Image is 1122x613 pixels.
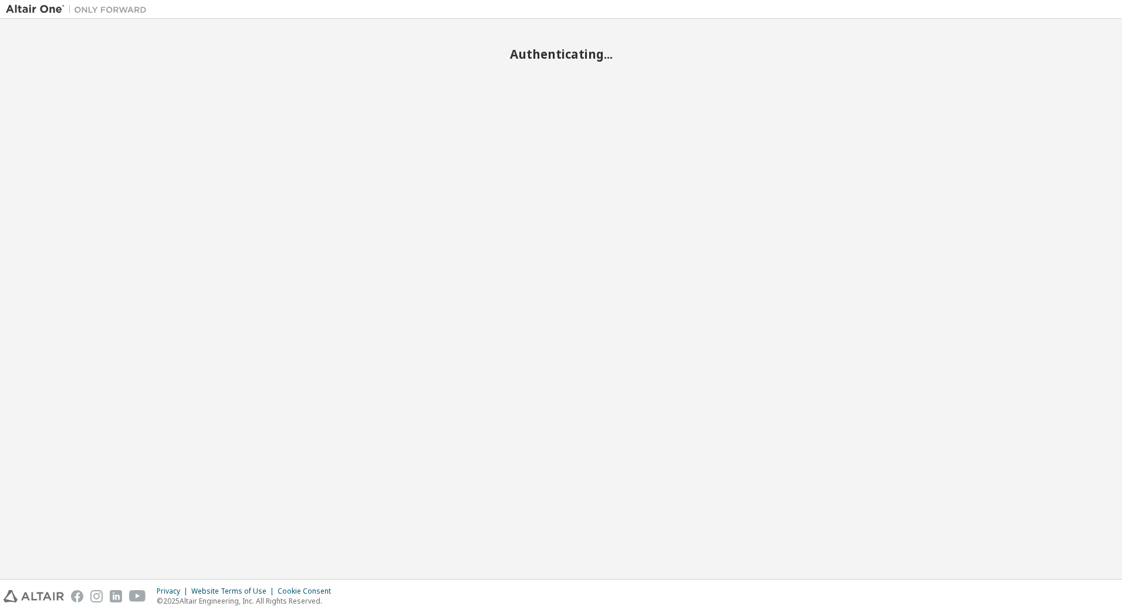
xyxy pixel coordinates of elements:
div: Website Terms of Use [191,587,278,596]
h2: Authenticating... [6,46,1116,62]
div: Cookie Consent [278,587,338,596]
img: instagram.svg [90,590,103,602]
img: youtube.svg [129,590,146,602]
p: © 2025 Altair Engineering, Inc. All Rights Reserved. [157,596,338,606]
img: linkedin.svg [110,590,122,602]
img: altair_logo.svg [4,590,64,602]
img: facebook.svg [71,590,83,602]
img: Altair One [6,4,153,15]
div: Privacy [157,587,191,596]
